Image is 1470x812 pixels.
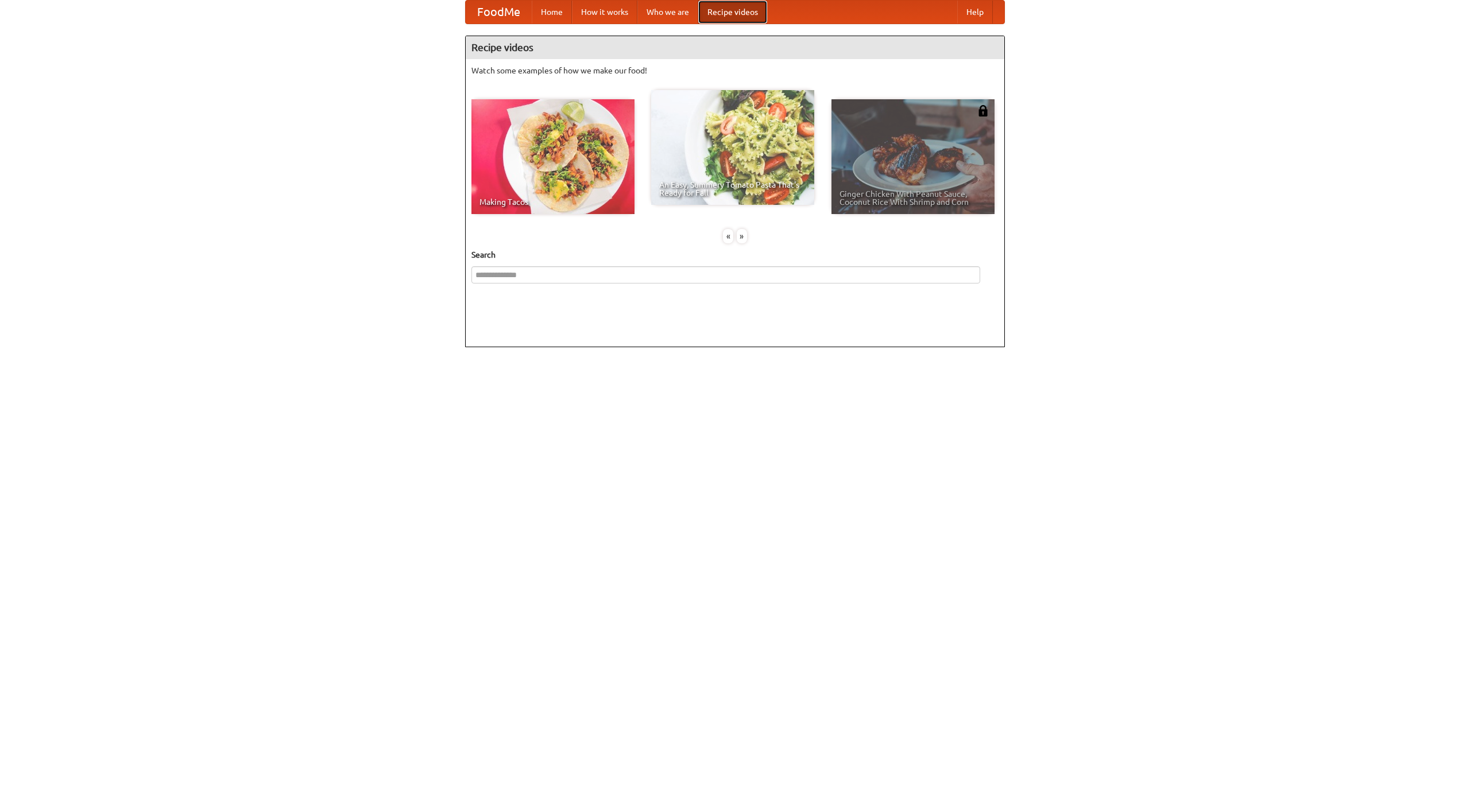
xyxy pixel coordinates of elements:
a: Home [532,1,572,24]
a: FoodMe [466,1,532,24]
a: Recipe videos [698,1,767,24]
div: « [723,229,733,243]
div: » [737,229,747,243]
a: Help [957,1,993,24]
h5: Search [471,249,999,261]
span: Making Tacos [479,198,626,206]
span: An Easy, Summery Tomato Pasta That's Ready for Fall [659,181,806,197]
h4: Recipe videos [466,36,1004,59]
a: Making Tacos [471,99,635,214]
img: 483408.png [977,105,989,116]
a: An Easy, Summery Tomato Pasta That's Ready for Fall [651,90,814,205]
p: Watch some examples of how we make our food! [471,65,999,76]
a: Who we are [637,1,698,24]
a: How it works [572,1,637,24]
